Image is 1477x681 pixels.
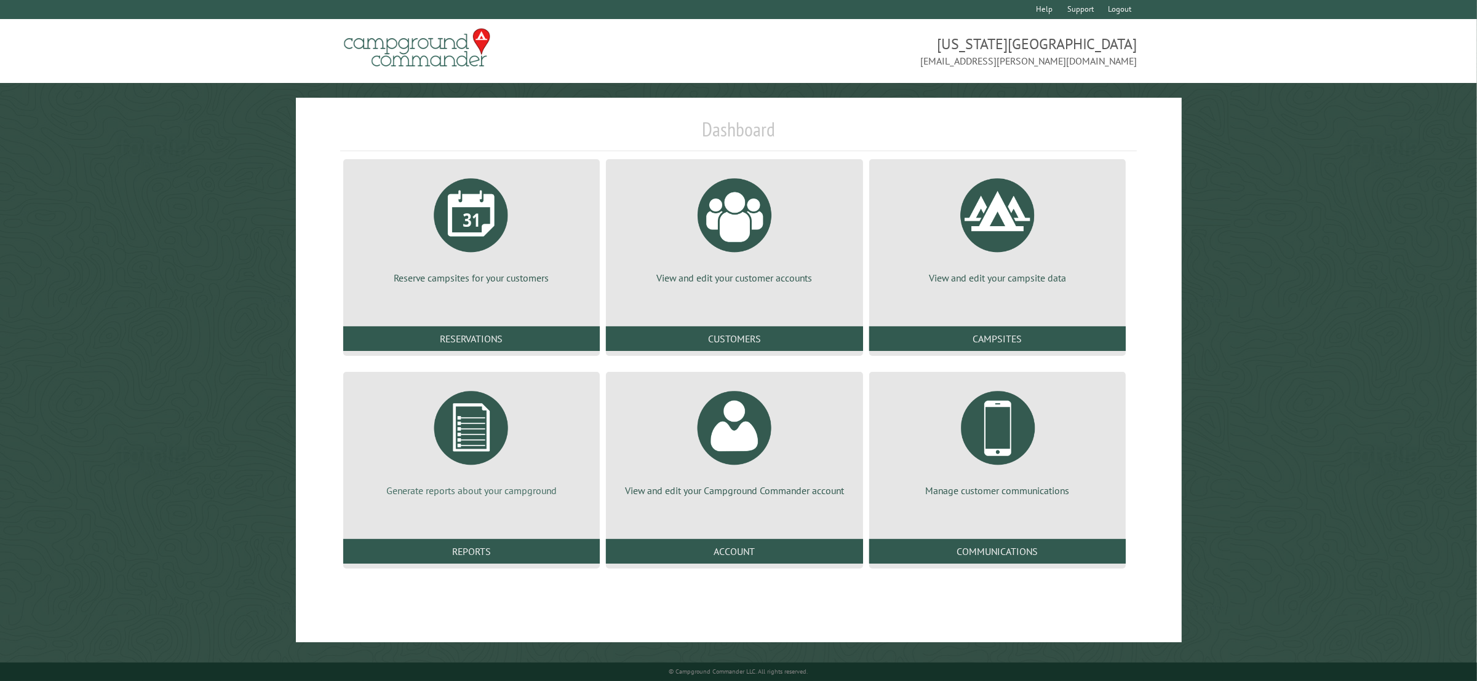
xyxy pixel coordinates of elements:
p: View and edit your Campground Commander account [621,484,848,497]
a: Reservations [343,326,600,351]
a: Customers [606,326,863,351]
span: [US_STATE][GEOGRAPHIC_DATA] [EMAIL_ADDRESS][PERSON_NAME][DOMAIN_NAME] [739,34,1137,68]
a: Campsites [869,326,1126,351]
a: View and edit your customer accounts [621,169,848,285]
a: Manage customer communications [884,382,1112,497]
h1: Dashboard [340,117,1137,151]
p: View and edit your campsite data [884,271,1112,285]
a: Reports [343,539,600,564]
a: View and edit your campsite data [884,169,1112,285]
p: Manage customer communications [884,484,1112,497]
a: Reserve campsites for your customers [358,169,586,285]
p: Generate reports about your campground [358,484,586,497]
p: Reserve campsites for your customers [358,271,586,285]
a: View and edit your Campground Commander account [621,382,848,497]
a: Generate reports about your campground [358,382,586,497]
small: © Campground Commander LLC. All rights reserved. [669,667,808,675]
img: Campground Commander [340,24,494,72]
p: View and edit your customer accounts [621,271,848,285]
a: Account [606,539,863,564]
a: Communications [869,539,1126,564]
